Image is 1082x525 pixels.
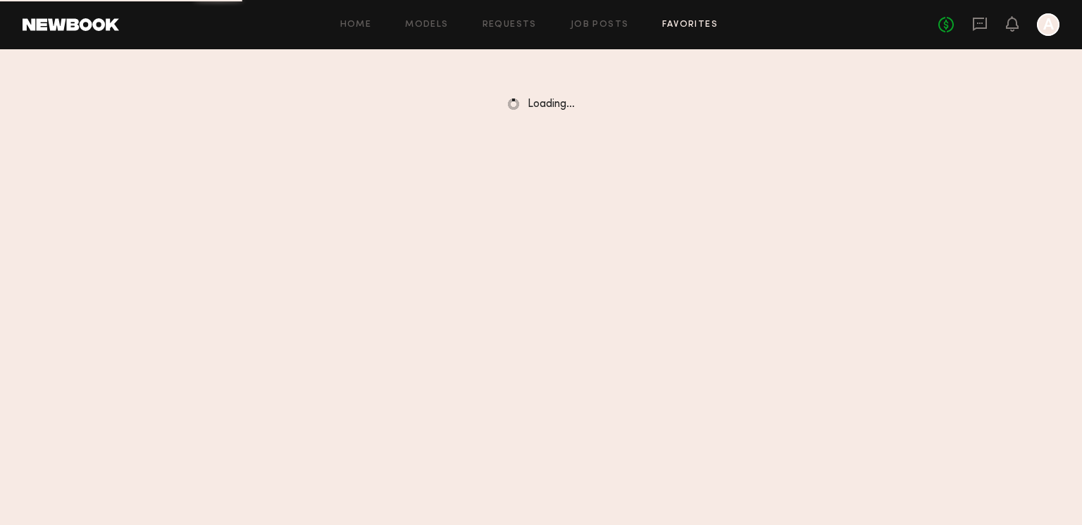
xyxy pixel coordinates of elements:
[340,20,372,30] a: Home
[571,20,629,30] a: Job Posts
[483,20,537,30] a: Requests
[662,20,718,30] a: Favorites
[528,99,575,110] span: Loading…
[1037,13,1059,36] a: A
[405,20,448,30] a: Models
